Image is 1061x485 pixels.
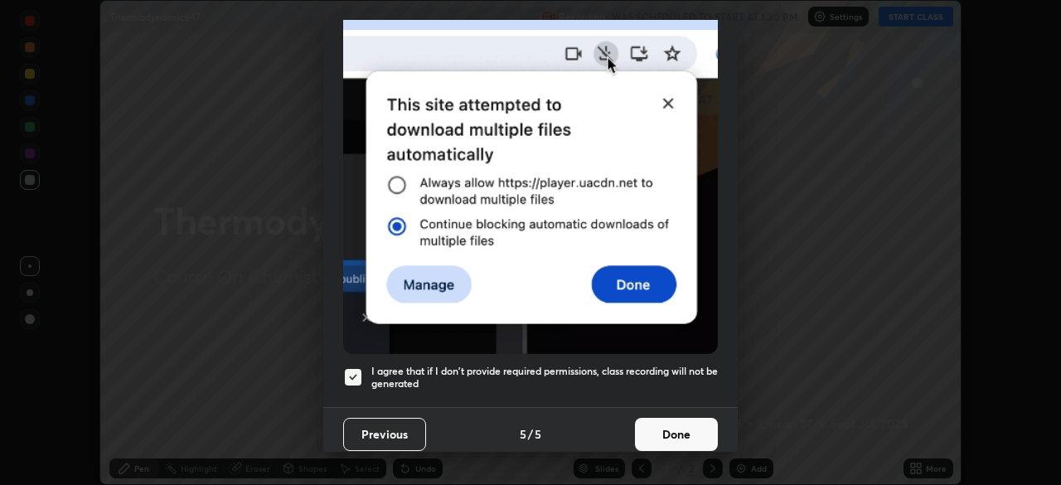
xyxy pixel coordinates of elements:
button: Done [635,418,718,451]
h4: / [528,425,533,443]
button: Previous [343,418,426,451]
h4: 5 [520,425,526,443]
h5: I agree that if I don't provide required permissions, class recording will not be generated [371,365,718,390]
h4: 5 [535,425,541,443]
